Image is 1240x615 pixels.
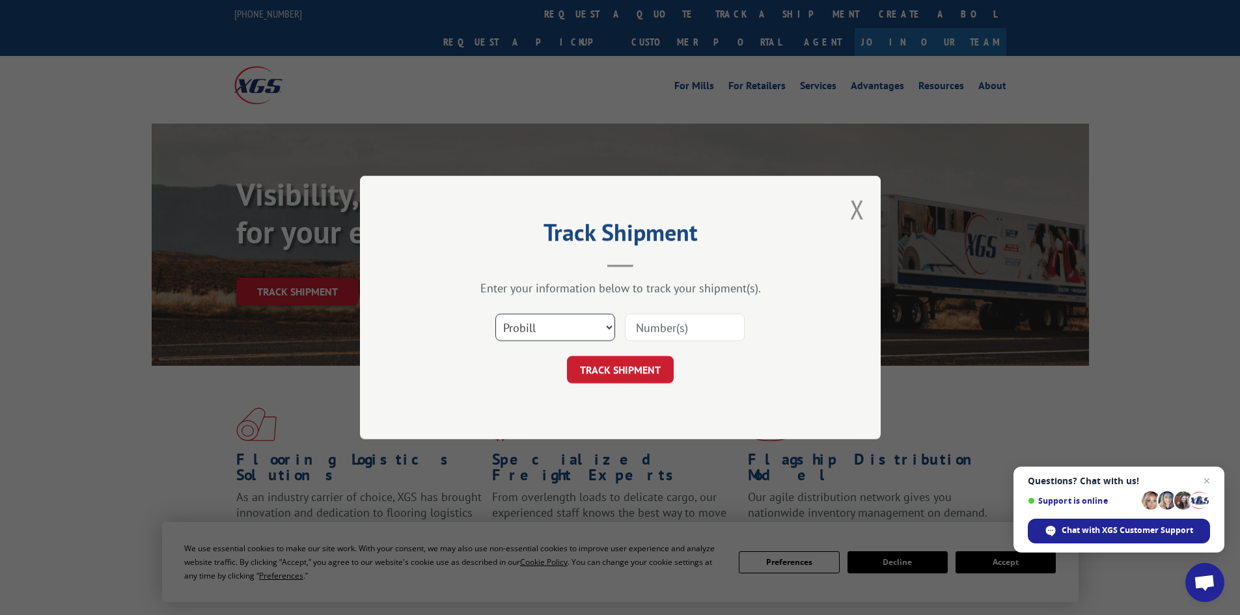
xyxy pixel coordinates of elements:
[567,356,674,383] button: TRACK SHIPMENT
[1185,563,1224,602] div: Open chat
[1028,519,1210,543] div: Chat with XGS Customer Support
[425,223,816,248] h2: Track Shipment
[1028,476,1210,486] span: Questions? Chat with us!
[850,192,864,226] button: Close modal
[1199,473,1215,489] span: Close chat
[1028,496,1137,506] span: Support is online
[625,314,745,341] input: Number(s)
[425,280,816,295] div: Enter your information below to track your shipment(s).
[1062,525,1193,536] span: Chat with XGS Customer Support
